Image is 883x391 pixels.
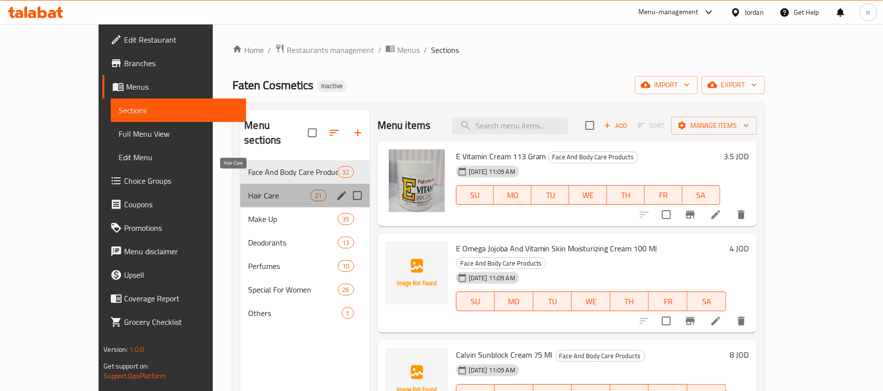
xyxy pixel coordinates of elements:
[600,118,631,133] span: Add item
[456,347,553,362] span: Calvin Sunblock Cream 75 Ml
[671,117,757,135] button: Manage items
[533,292,572,311] button: TU
[248,260,338,272] span: Perfumes
[730,309,753,333] button: delete
[730,203,753,226] button: delete
[555,350,645,362] span: Face And Body Care Products
[378,118,431,133] h2: Menu items
[338,166,353,178] div: items
[656,311,677,331] span: Select to update
[730,242,749,255] h6: 4 JOD
[119,104,238,116] span: Sections
[103,369,166,382] a: Support.OpsPlatform
[240,207,369,231] div: Make Up35
[649,292,687,311] button: FR
[338,237,353,248] div: items
[248,237,338,248] span: Deodorants
[119,128,238,140] span: Full Menu View
[710,209,722,220] a: Edit menu item
[102,75,246,98] a: Menus
[456,257,546,269] div: Face And Body Care Products
[102,310,246,334] a: Grocery Checklist
[240,184,369,207] div: Hair Care21edit
[456,258,546,269] span: Face And Body Care Products
[342,307,354,319] div: items
[317,82,347,90] span: Inactive
[572,292,610,311] button: WE
[111,122,246,146] a: Full Menu View
[102,51,246,75] a: Branches
[338,285,353,294] span: 26
[656,204,677,225] span: Select to update
[232,44,264,56] a: Home
[710,315,722,327] a: Edit menu item
[456,185,494,205] button: SU
[287,44,374,56] span: Restaurants management
[103,360,149,372] span: Get support on:
[268,44,271,56] li: /
[240,231,369,254] div: Deodorants13
[338,168,353,177] span: 32
[607,185,645,205] button: TH
[465,167,519,176] span: [DATE] 11:09 AM
[679,309,702,333] button: Branch-specific-item
[102,216,246,240] a: Promotions
[102,28,246,51] a: Edit Restaurant
[102,193,246,216] a: Coupons
[310,190,326,201] div: items
[248,307,341,319] span: Others
[535,188,565,202] span: TU
[338,238,353,247] span: 13
[124,222,238,234] span: Promotions
[124,245,238,257] span: Menu disclaimer
[240,156,369,329] nav: Menu sections
[745,7,764,18] div: Jordan
[465,366,519,375] span: [DATE] 11:09 AM
[275,44,374,56] a: Restaurants management
[248,284,338,295] span: Special For Women
[679,203,702,226] button: Branch-specific-item
[102,263,246,287] a: Upsell
[338,215,353,224] span: 35
[573,188,603,202] span: WE
[342,309,353,318] span: 1
[124,34,238,46] span: Edit Restaurant
[460,188,490,202] span: SU
[248,166,338,178] span: Face And Body Care Products
[129,343,145,356] span: 1.0.0
[248,190,310,201] span: Hair Care
[465,273,519,283] span: [DATE] 11:09 AM
[232,44,764,56] nav: breadcrumb
[102,240,246,263] a: Menu disclaimer
[244,118,307,147] h2: Menu sections
[111,98,246,122] a: Sections
[119,151,238,163] span: Edit Menu
[317,80,347,92] div: Inactive
[240,301,369,325] div: Others1
[124,293,238,304] span: Coverage Report
[124,269,238,281] span: Upsell
[240,278,369,301] div: Special For Women26
[424,44,427,56] li: /
[549,151,638,163] span: Face And Body Care Products
[611,188,641,202] span: TH
[635,76,698,94] button: import
[569,185,607,205] button: WE
[724,149,749,163] h6: 3.5 JOD
[240,160,369,184] div: Face And Body Care Products32
[687,292,726,311] button: SA
[338,260,353,272] div: items
[124,198,238,210] span: Coupons
[452,117,568,134] input: search
[495,292,533,311] button: MO
[498,188,528,202] span: MO
[691,294,722,309] span: SA
[431,44,459,56] span: Sections
[124,316,238,328] span: Grocery Checklist
[686,188,716,202] span: SA
[126,81,238,93] span: Menus
[555,350,645,362] div: Face And Body Care Products
[576,294,606,309] span: WE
